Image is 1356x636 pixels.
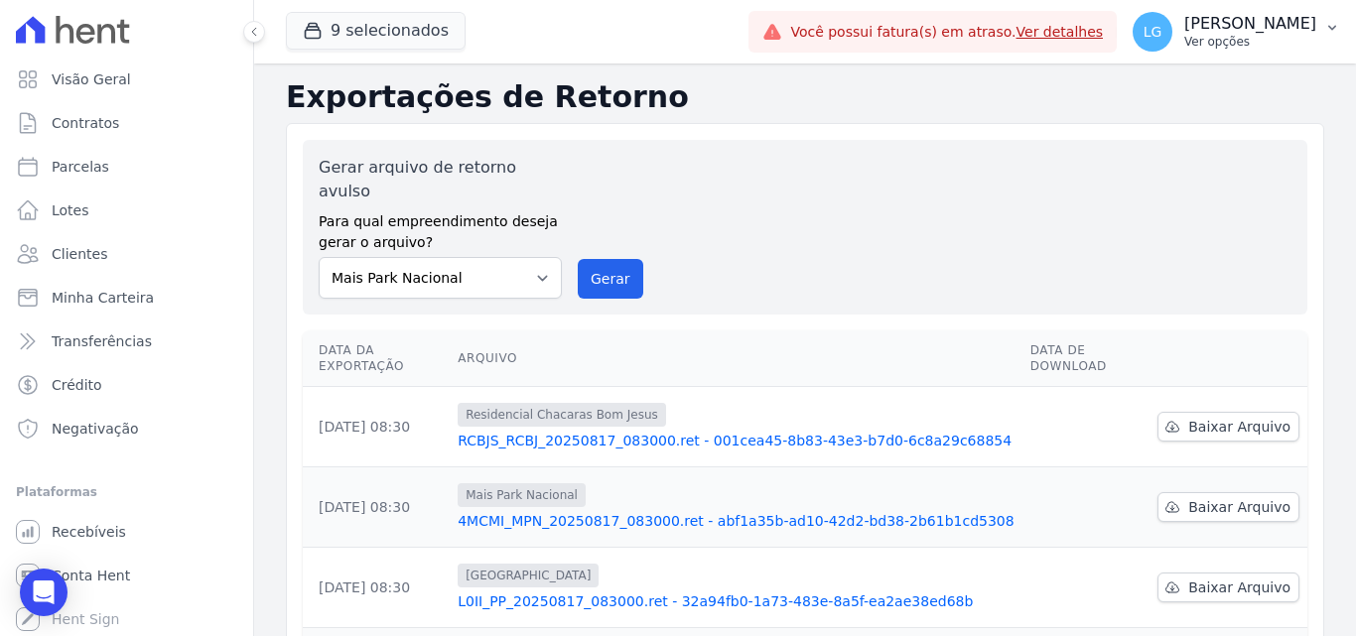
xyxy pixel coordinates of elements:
[1157,492,1299,522] a: Baixar Arquivo
[8,365,245,405] a: Crédito
[458,564,599,587] span: [GEOGRAPHIC_DATA]
[286,79,1324,115] h2: Exportações de Retorno
[1184,14,1316,34] p: [PERSON_NAME]
[458,591,1015,611] a: L0II_PP_20250817_083000.ret - 32a94fb0-1a73-483e-8a5f-ea2ae38ed68b
[8,60,245,99] a: Visão Geral
[1022,330,1151,387] th: Data de Download
[1188,577,1290,597] span: Baixar Arquivo
[790,22,1103,43] span: Você possui fatura(s) em atraso.
[303,548,450,628] td: [DATE] 08:30
[52,113,119,133] span: Contratos
[1184,34,1316,50] p: Ver opções
[52,419,139,439] span: Negativação
[319,156,562,203] label: Gerar arquivo de retorno avulso
[8,191,245,230] a: Lotes
[1144,25,1162,39] span: LG
[458,511,1015,531] a: 4MCMI_MPN_20250817_083000.ret - abf1a35b-ad10-42d2-bd38-2b61b1cd5308
[8,321,245,361] a: Transferências
[8,278,245,318] a: Minha Carteira
[8,512,245,552] a: Recebíveis
[578,259,643,299] button: Gerar
[52,288,154,308] span: Minha Carteira
[1188,497,1290,517] span: Baixar Arquivo
[8,234,245,274] a: Clientes
[303,387,450,467] td: [DATE] 08:30
[1157,572,1299,602] a: Baixar Arquivo
[458,431,1015,450] a: RCBJS_RCBJ_20250817_083000.ret - 001cea45-8b83-43e3-b7d0-6c8a29c68854
[8,103,245,143] a: Contratos
[52,157,109,177] span: Parcelas
[1188,417,1290,437] span: Baixar Arquivo
[458,403,666,427] span: Residencial Chacaras Bom Jesus
[16,480,237,504] div: Plataformas
[20,569,68,616] div: Open Intercom Messenger
[52,244,107,264] span: Clientes
[458,483,586,507] span: Mais Park Nacional
[303,467,450,548] td: [DATE] 08:30
[1157,412,1299,442] a: Baixar Arquivo
[52,522,126,542] span: Recebíveis
[8,409,245,448] a: Negativação
[52,331,152,351] span: Transferências
[450,330,1022,387] th: Arquivo
[52,200,89,220] span: Lotes
[52,566,130,585] span: Conta Hent
[286,12,466,50] button: 9 selecionados
[1017,24,1104,40] a: Ver detalhes
[303,330,450,387] th: Data da Exportação
[8,556,245,595] a: Conta Hent
[8,147,245,187] a: Parcelas
[52,375,102,395] span: Crédito
[319,203,562,253] label: Para qual empreendimento deseja gerar o arquivo?
[1117,4,1356,60] button: LG [PERSON_NAME] Ver opções
[52,69,131,89] span: Visão Geral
